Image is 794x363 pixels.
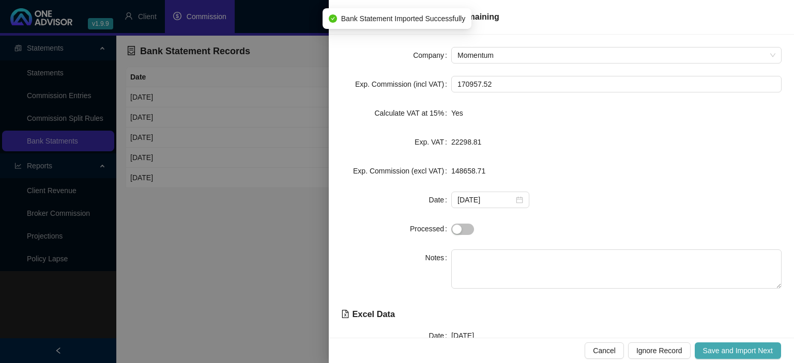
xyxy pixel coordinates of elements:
span: Bank Statement Imported Successfully [341,13,465,24]
input: Select date [457,194,514,206]
h3: Excel Data [341,301,782,319]
span: file-excel [341,310,349,318]
label: Company [413,47,451,64]
span: 22298.81 [451,138,481,146]
button: Save and Import Next [695,342,781,359]
span: [DATE] [451,332,474,340]
span: Momentum [457,48,775,63]
button: Ignore Record [628,342,691,359]
label: Exp. Commission (incl VAT) [355,76,451,92]
span: Cancel [593,345,616,356]
label: Notes [425,249,451,266]
span: Ignore Record [636,345,682,356]
span: 148658.71 [451,167,485,175]
label: Date [429,192,451,208]
label: Exp. VAT [415,134,451,150]
span: Yes [451,109,463,117]
label: Processed [410,220,451,237]
label: Exp. Commission (excl VAT) [353,163,451,179]
span: check-circle [329,14,337,23]
span: Save and Import Next [703,345,773,356]
label: Date [429,327,451,344]
button: Cancel [585,342,624,359]
label: Calculate VAT at 15% [374,105,451,121]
